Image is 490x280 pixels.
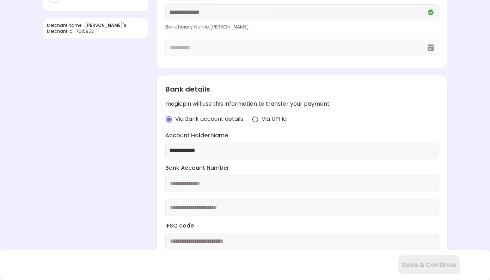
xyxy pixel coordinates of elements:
[165,132,439,140] label: Account Holder Name
[165,84,439,94] div: Bank details
[47,22,144,28] div: Merchant Name -
[165,23,439,30] div: Beneficiary Name: [PERSON_NAME]
[47,28,144,34] div: Merchant Id - 7615863
[262,115,287,123] span: Via UPI Id
[252,116,259,123] img: radio
[165,164,439,172] label: Bank Account Number
[85,22,126,28] span: [PERSON_NAME]'s
[165,100,439,108] div: magicpin will use this information to transfer your payment
[165,116,172,123] img: radio
[427,8,435,17] img: Q2VREkDUCX-Nh97kZdnvclHTixewBtwTiuomQU4ttMKm5pUNxe9W_NURYrLCGq_Mmv0UDstOKswiepyQhkhj-wqMpwXa6YfHU...
[398,255,460,274] button: Save & Continue
[175,115,243,123] span: Via Bank account details
[165,222,439,230] label: IFSC code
